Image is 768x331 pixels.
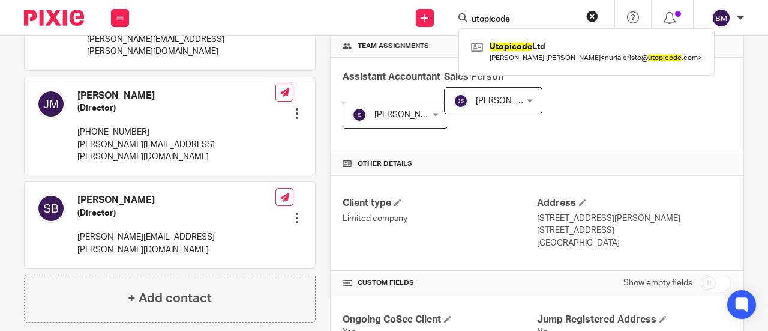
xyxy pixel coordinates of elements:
img: svg%3E [37,194,65,223]
h5: (Director) [77,207,275,219]
h4: + Add contact [128,289,212,308]
p: [PERSON_NAME][EMAIL_ADDRESS][PERSON_NAME][DOMAIN_NAME] [87,34,276,58]
h4: Ongoing CoSec Client [343,314,537,326]
p: [STREET_ADDRESS] [537,225,731,237]
img: svg%3E [712,8,731,28]
span: [PERSON_NAME] [476,97,542,105]
img: svg%3E [352,108,367,122]
p: [GEOGRAPHIC_DATA] [537,237,731,249]
h4: CUSTOM FIELDS [343,278,537,288]
h4: [PERSON_NAME] [77,194,275,207]
img: svg%3E [454,94,468,108]
h5: (Director) [77,102,275,114]
h4: Client type [343,197,537,210]
span: [PERSON_NAME] B [374,111,448,119]
p: [STREET_ADDRESS][PERSON_NAME] [537,213,731,225]
input: Search [470,14,578,25]
span: Team assignments [358,41,429,51]
p: [PHONE_NUMBER] [77,126,275,138]
p: [PERSON_NAME][EMAIL_ADDRESS][PERSON_NAME][DOMAIN_NAME] [77,231,275,256]
p: [PERSON_NAME][EMAIL_ADDRESS][PERSON_NAME][DOMAIN_NAME] [77,139,275,163]
h4: Jump Registered Address [537,314,731,326]
img: Pixie [24,10,84,26]
img: svg%3E [37,90,65,118]
span: Assistant Accountant [343,72,440,82]
span: Sales Person [444,72,503,82]
h4: Address [537,197,731,210]
p: Limited company [343,213,537,225]
button: Clear [586,10,598,22]
span: Other details [358,159,412,169]
h4: [PERSON_NAME] [77,90,275,102]
label: Show empty fields [623,277,692,289]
